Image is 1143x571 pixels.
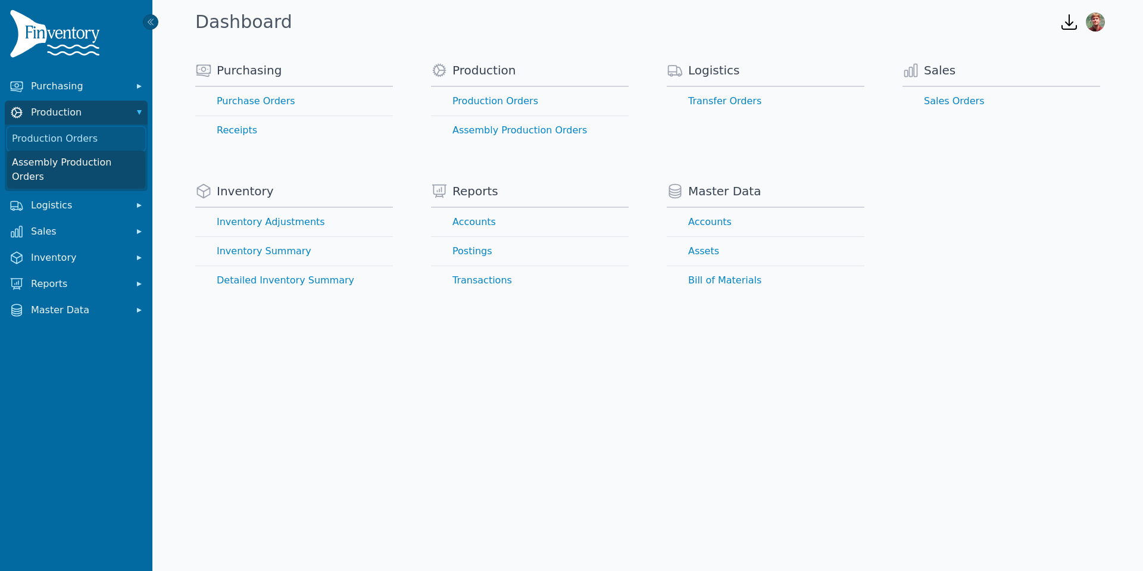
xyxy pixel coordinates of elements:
[431,266,629,295] a: Transactions
[667,87,864,116] a: Transfer Orders
[10,10,105,63] img: Finventory
[195,266,393,295] a: Detailed Inventory Summary
[195,11,292,33] h1: Dashboard
[667,208,864,236] a: Accounts
[31,303,126,317] span: Master Data
[31,198,126,213] span: Logistics
[217,183,274,199] span: Inventory
[431,87,629,116] a: Production Orders
[5,298,148,322] button: Master Data
[902,87,1100,116] a: Sales Orders
[5,101,148,124] button: Production
[688,183,761,199] span: Master Data
[431,116,629,145] a: Assembly Production Orders
[688,62,740,79] span: Logistics
[5,272,148,296] button: Reports
[195,116,393,145] a: Receipts
[5,74,148,98] button: Purchasing
[195,87,393,116] a: Purchase Orders
[31,277,126,291] span: Reports
[5,246,148,270] button: Inventory
[667,237,864,266] a: Assets
[5,220,148,244] button: Sales
[452,62,516,79] span: Production
[217,62,282,79] span: Purchasing
[1086,13,1105,32] img: Garrett Shevach
[431,237,629,266] a: Postings
[431,208,629,236] a: Accounts
[924,62,955,79] span: Sales
[31,251,126,265] span: Inventory
[195,237,393,266] a: Inventory Summary
[7,127,145,151] a: Production Orders
[31,105,126,120] span: Production
[31,224,126,239] span: Sales
[7,151,145,189] a: Assembly Production Orders
[31,79,126,93] span: Purchasing
[452,183,498,199] span: Reports
[667,266,864,295] a: Bill of Materials
[5,194,148,217] button: Logistics
[195,208,393,236] a: Inventory Adjustments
